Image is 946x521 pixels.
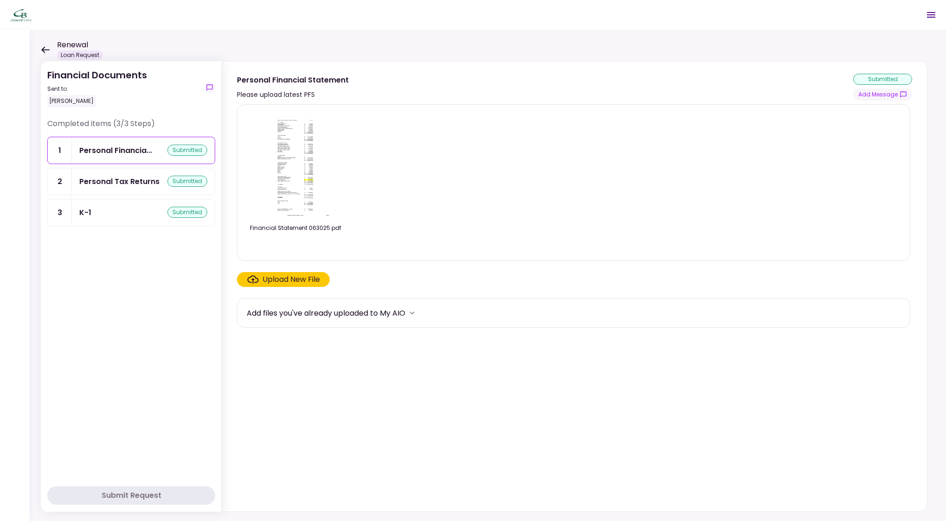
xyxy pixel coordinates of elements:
[79,176,160,187] div: Personal Tax Returns
[853,89,912,101] button: show-messages
[237,89,349,100] div: Please upload latest PFS
[79,145,152,156] div: Personal Financial Statement
[920,4,942,26] button: Open menu
[47,168,215,195] a: 2Personal Tax Returnssubmitted
[247,224,344,232] div: Financial Statement 063025.pdf
[47,486,215,505] button: Submit Request
[57,51,103,60] div: Loan Request
[47,68,147,107] div: Financial Documents
[167,145,207,156] div: submitted
[9,8,32,22] img: Partner icon
[57,39,103,51] h1: Renewal
[79,207,91,218] div: K-1
[47,95,96,107] div: [PERSON_NAME]
[222,61,927,512] div: Personal Financial StatementPlease upload latest PFSsubmittedshow-messagesFinancial Statement 063...
[204,82,215,93] button: show-messages
[102,490,161,501] div: Submit Request
[262,274,320,285] div: Upload New File
[47,199,215,226] a: 3K-1submitted
[167,207,207,218] div: submitted
[237,74,349,86] div: Personal Financial Statement
[48,168,72,195] div: 2
[167,176,207,187] div: submitted
[47,85,147,93] div: Sent to:
[237,272,330,287] span: Click here to upload the required document
[47,118,215,137] div: Completed items (3/3 Steps)
[48,137,72,164] div: 1
[853,74,912,85] div: submitted
[48,199,72,226] div: 3
[405,306,419,320] button: more
[47,137,215,164] a: 1Personal Financial Statementsubmitted
[247,307,405,319] div: Add files you've already uploaded to My AIO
